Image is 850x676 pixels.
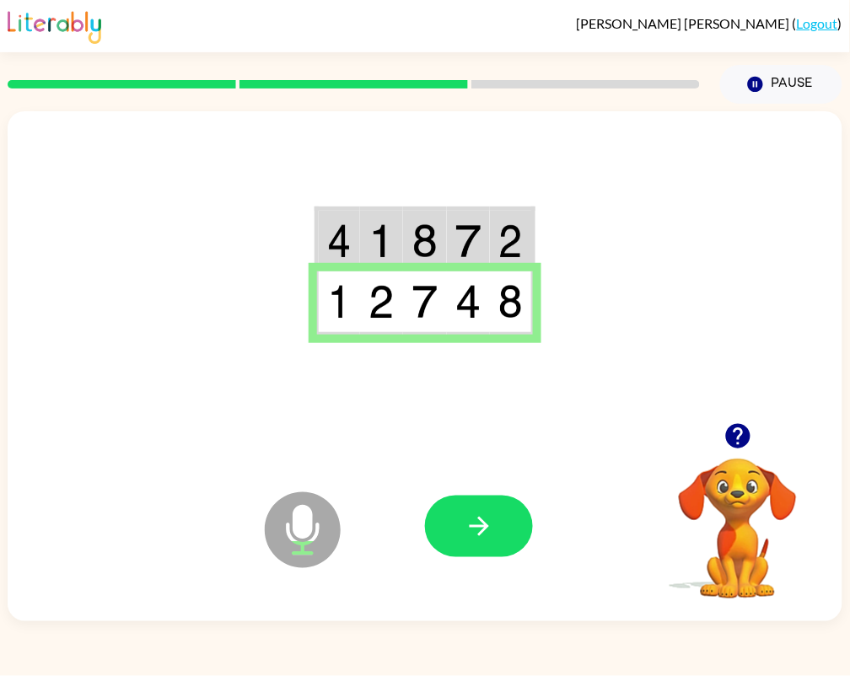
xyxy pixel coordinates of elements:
[369,285,395,319] img: 2
[412,224,438,258] img: 8
[455,224,481,258] img: 7
[327,285,352,319] img: 1
[654,432,822,601] video: Your browser must support playing .mp4 files to use Literably. Please try using another browser.
[8,7,101,44] img: Literably
[498,224,523,258] img: 2
[369,224,395,258] img: 1
[327,224,352,258] img: 4
[577,15,842,31] div: ( )
[577,15,793,31] span: [PERSON_NAME] [PERSON_NAME]
[797,15,838,31] a: Logout
[455,285,481,319] img: 4
[412,285,438,319] img: 7
[720,65,842,104] button: Pause
[498,285,523,319] img: 8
